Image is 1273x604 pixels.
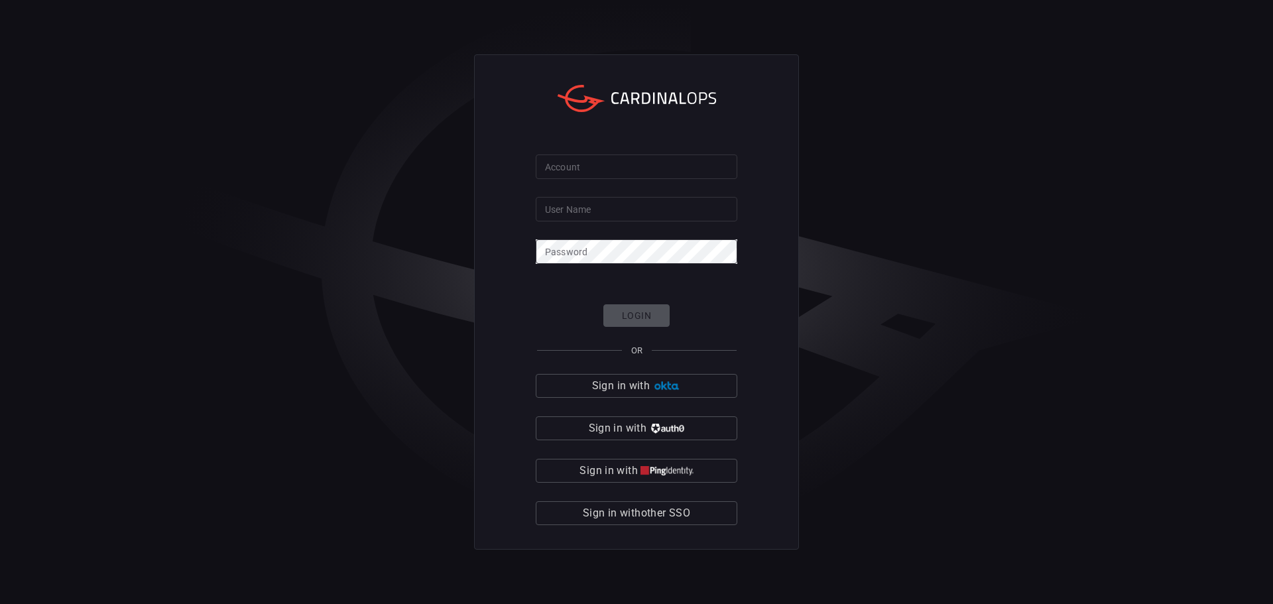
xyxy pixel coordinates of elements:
span: Sign in with [579,461,637,480]
img: quu4iresuhQAAAABJRU5ErkJggg== [640,466,694,476]
button: Sign in withother SSO [536,501,737,525]
img: Ad5vKXme8s1CQAAAABJRU5ErkJggg== [652,381,681,391]
span: Sign in with [592,377,650,395]
input: Type your account [536,154,737,179]
button: Sign in with [536,416,737,440]
span: Sign in with other SSO [583,504,690,522]
input: Type your user name [536,197,737,221]
span: OR [631,345,642,355]
img: vP8Hhh4KuCH8AavWKdZY7RZgAAAAASUVORK5CYII= [649,424,684,434]
button: Sign in with [536,374,737,398]
span: Sign in with [589,419,646,438]
button: Sign in with [536,459,737,483]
